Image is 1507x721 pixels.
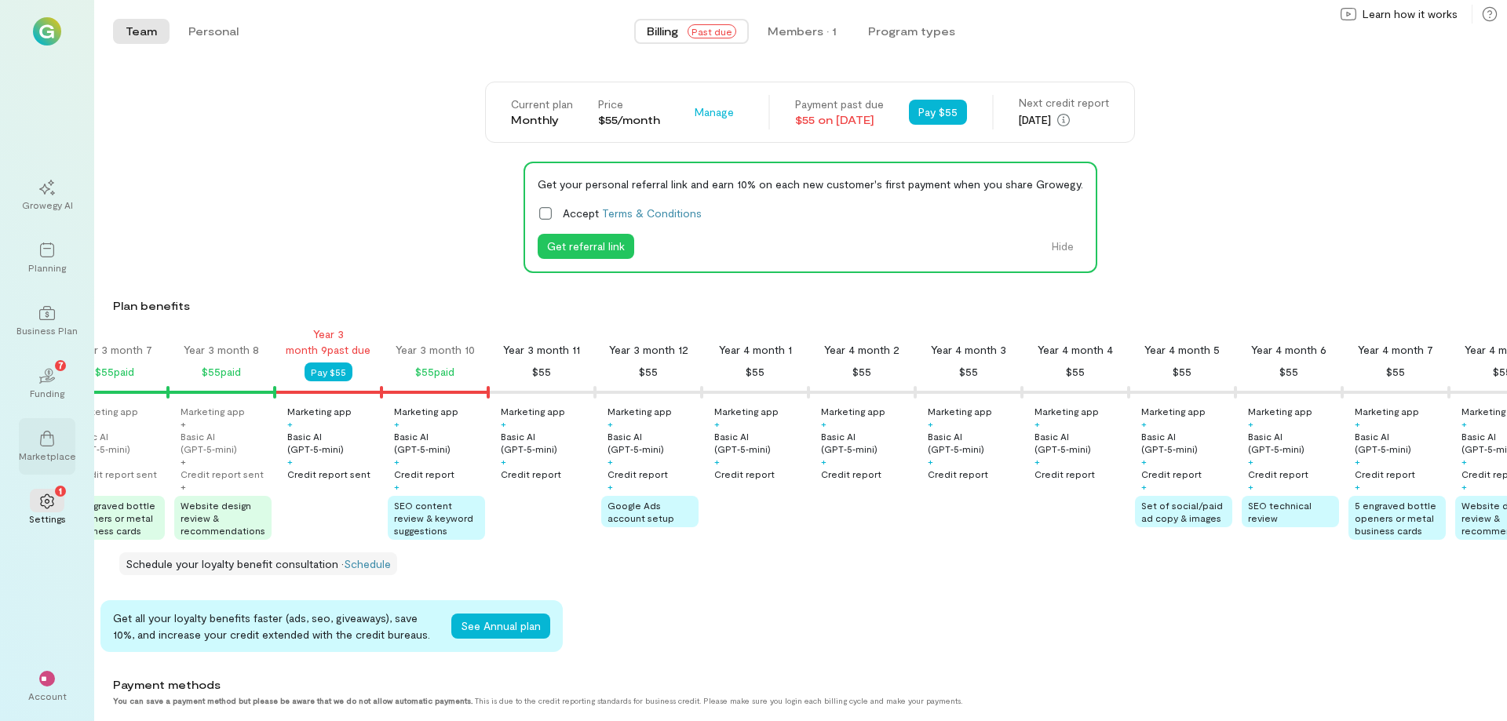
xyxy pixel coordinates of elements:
span: Billing [647,24,678,39]
div: + [501,455,506,468]
button: Pay $55 [305,362,352,381]
div: Marketing app [1355,405,1419,417]
div: Credit report [394,468,454,480]
div: + [1034,455,1040,468]
span: Schedule your loyalty benefit consultation · [126,557,344,570]
div: Basic AI (GPT‑5‑mini) [394,430,485,455]
a: Marketplace [19,418,75,475]
a: Funding [19,355,75,412]
div: Credit report [821,468,881,480]
div: + [181,455,186,468]
div: + [181,480,186,493]
div: Credit report [608,468,668,480]
div: Marketing app [501,405,565,417]
div: Credit report [1248,468,1308,480]
a: Terms & Conditions [602,206,702,220]
span: Google Ads account setup [608,500,674,523]
div: $55 [1066,362,1085,381]
div: Credit report sent [74,468,157,480]
div: Price [598,96,660,112]
div: Marketing app [714,405,779,417]
div: + [394,417,400,430]
div: Funding [30,387,64,399]
div: Credit report sent [287,468,370,480]
button: Personal [176,19,251,44]
span: 5 engraved bottle openers or metal business cards [74,500,155,536]
span: SEO content review & keyword suggestions [394,500,473,536]
div: Basic AI (GPT‑5‑mini) [74,430,165,455]
div: + [1141,480,1147,493]
div: Basic AI (GPT‑5‑mini) [714,430,805,455]
div: + [608,480,613,493]
div: $55 [746,362,764,381]
div: Marketing app [181,405,245,417]
div: Marketplace [19,450,76,462]
div: Manage [685,100,743,125]
div: Credit report [928,468,988,480]
div: + [1141,455,1147,468]
div: $55 [959,362,978,381]
div: $55 [1279,362,1298,381]
span: 5 engraved bottle openers or metal business cards [1355,500,1436,536]
div: Payment methods [113,677,1361,693]
div: Current plan [511,96,573,112]
div: This is due to the credit reporting standards for business credit. Please make sure you login eac... [113,696,1361,705]
div: Marketing app [394,405,458,417]
div: Credit report [1034,468,1095,480]
div: Credit report [501,468,561,480]
div: $55 paid [95,362,134,381]
div: $55 [1386,362,1405,381]
div: Credit report [1355,468,1415,480]
div: + [1248,455,1253,468]
div: $55 paid [202,362,241,381]
div: Marketing app [1248,405,1312,417]
div: Year 3 month 12 [609,342,688,358]
div: Next credit report [1019,95,1109,111]
div: Planning [28,261,66,274]
div: $55 [852,362,871,381]
div: + [1248,480,1253,493]
div: Marketing app [608,405,672,417]
button: Members · 1 [755,19,849,44]
div: Growegy AI [22,198,73,211]
div: [DATE] [1019,111,1109,129]
div: Basic AI (GPT‑5‑mini) [181,430,272,455]
div: Payment past due [795,96,884,112]
a: Business Plan [19,293,75,349]
span: 7 [58,358,64,372]
div: + [714,455,720,468]
div: + [714,417,720,430]
button: BillingPast due [634,19,749,44]
div: $55 [532,362,551,381]
div: + [928,417,933,430]
div: Year 3 month 10 [396,342,475,358]
div: Year 4 month 6 [1251,342,1326,358]
button: Pay $55 [909,100,967,125]
div: Marketing app [74,405,138,417]
div: Settings [29,512,66,525]
div: + [394,455,400,468]
span: Manage [695,104,734,120]
div: + [1355,455,1360,468]
div: + [928,455,933,468]
button: Hide [1042,234,1083,259]
div: + [1461,455,1467,468]
div: Marketing app [1034,405,1099,417]
div: $55 on [DATE] [795,112,884,128]
div: + [608,455,613,468]
div: + [501,417,506,430]
div: Year 4 month 1 [719,342,792,358]
div: Year 4 month 5 [1144,342,1220,358]
div: + [1248,417,1253,430]
div: + [1461,480,1467,493]
div: + [394,480,400,493]
div: Basic AI (GPT‑5‑mini) [821,430,912,455]
div: Basic AI (GPT‑5‑mini) [1141,430,1232,455]
span: Website design review & recommendations [181,500,265,536]
div: $55/month [598,112,660,128]
span: Accept [563,205,702,221]
div: Account [28,690,67,702]
div: Credit report [714,468,775,480]
div: Marketing app [821,405,885,417]
div: Year 3 month 8 [184,342,259,358]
